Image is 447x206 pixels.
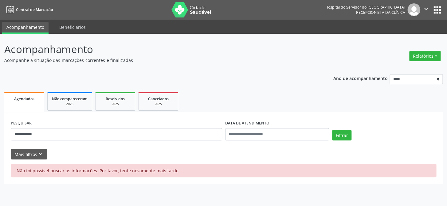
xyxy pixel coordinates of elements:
[407,3,420,16] img: img
[225,119,269,128] label: DATA DE ATENDIMENTO
[4,5,53,15] a: Central de Marcação
[106,96,125,101] span: Resolvidos
[14,96,34,101] span: Agendados
[11,164,436,177] div: Não foi possível buscar as informações. Por favor, tente novamente mais tarde.
[16,7,53,12] span: Central de Marcação
[420,3,432,16] button: 
[356,10,405,15] span: Recepcionista da clínica
[55,22,90,32] a: Beneficiários
[409,51,441,61] button: Relatórios
[52,102,88,106] div: 2025
[11,149,47,160] button: Mais filtroskeyboard_arrow_down
[333,74,387,82] p: Ano de acompanhamento
[143,102,174,106] div: 2025
[37,151,44,158] i: keyboard_arrow_down
[325,5,405,10] div: Hospital do Servidor do [GEOGRAPHIC_DATA]
[423,6,429,12] i: 
[4,57,311,63] p: Acompanhe a situação das marcações correntes e finalizadas
[332,130,351,140] button: Filtrar
[11,119,32,128] label: PESQUISAR
[432,5,443,15] button: apps
[148,96,169,101] span: Cancelados
[4,42,311,57] p: Acompanhamento
[2,22,49,34] a: Acompanhamento
[52,96,88,101] span: Não compareceram
[100,102,131,106] div: 2025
